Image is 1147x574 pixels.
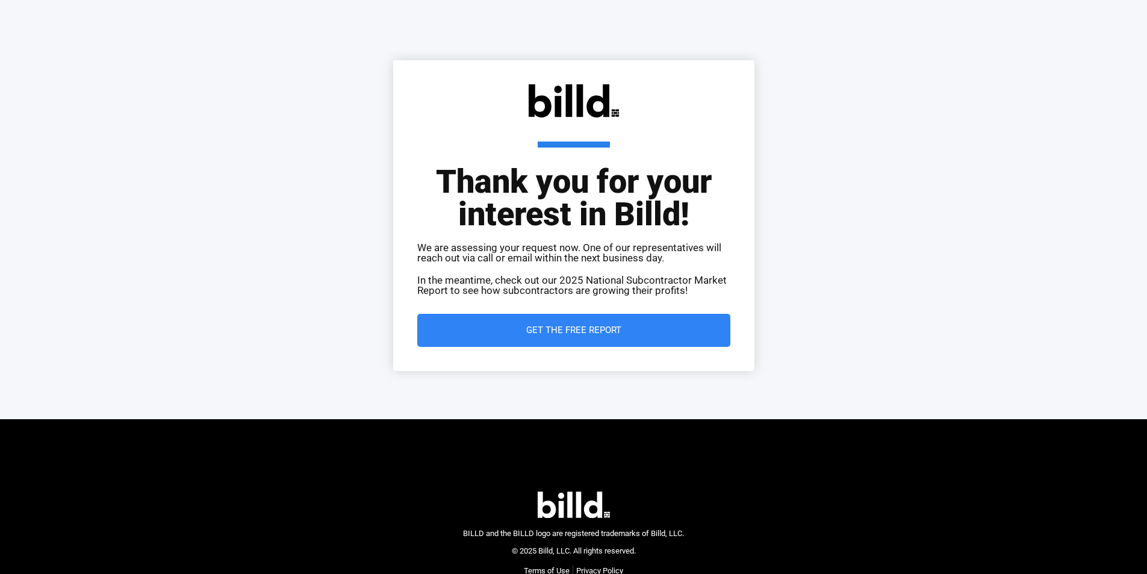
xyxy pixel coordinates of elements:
p: In the meantime, check out our 2025 National Subcontractor Market Report to see how subcontractor... [417,275,730,296]
p: We are assessing your request now. One of our representatives will reach out via call or email wi... [417,243,730,263]
a: Get the Free Report [417,314,730,347]
span: Get the Free Report [526,326,621,335]
h1: Thank you for your interest in Billd! [417,142,730,231]
span: BILLD and the BILLD logo are registered trademarks of Billd, LLC. © 2025 Billd, LLC. All rights r... [463,529,684,555]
